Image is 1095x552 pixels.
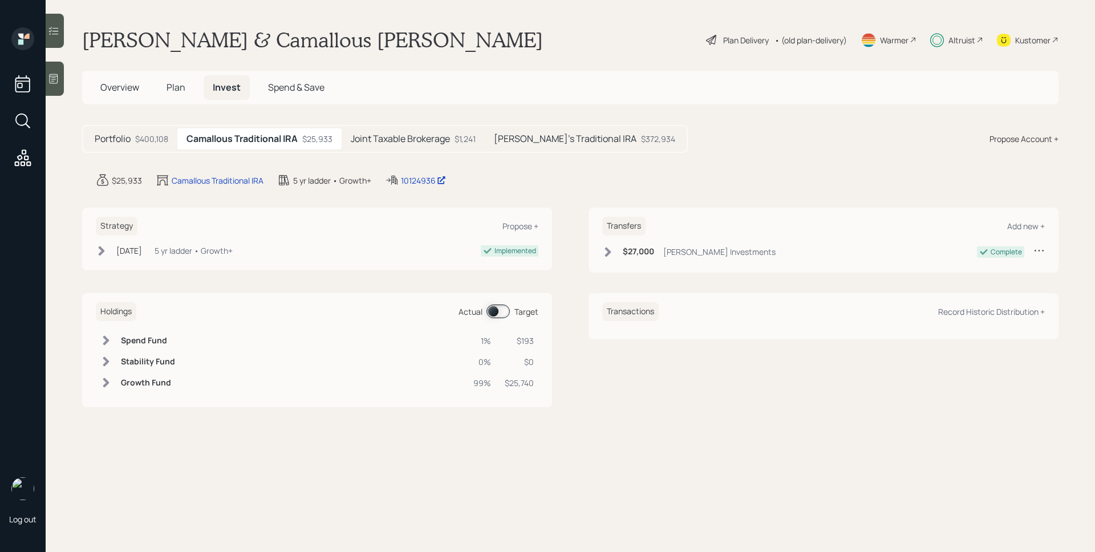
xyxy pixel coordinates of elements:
div: $0 [505,356,534,368]
h1: [PERSON_NAME] & Camallous [PERSON_NAME] [82,27,543,52]
h6: Transactions [602,302,659,321]
div: [PERSON_NAME] Investments [663,246,776,258]
div: Propose Account + [989,133,1058,145]
div: $25,933 [302,133,332,145]
div: $372,934 [641,133,675,145]
span: Plan [167,81,185,94]
div: Add new + [1007,221,1045,232]
h5: Camallous Traditional IRA [186,133,298,144]
div: 5 yr ladder • Growth+ [293,174,371,186]
div: [DATE] [116,245,142,257]
h6: Strategy [96,217,137,236]
div: Implemented [494,246,536,256]
h5: Portfolio [95,133,131,144]
div: Record Historic Distribution + [938,306,1045,317]
div: $193 [505,335,534,347]
div: Actual [459,306,482,318]
div: $400,108 [135,133,168,145]
div: Camallous Traditional IRA [172,174,263,186]
div: 1% [473,335,491,347]
h6: $27,000 [623,247,654,257]
h6: Growth Fund [121,378,175,388]
div: 99% [473,377,491,389]
span: Spend & Save [268,81,325,94]
h6: Stability Fund [121,357,175,367]
div: $25,740 [505,377,534,389]
div: Kustomer [1015,34,1051,46]
div: 0% [473,356,491,368]
h6: Spend Fund [121,336,175,346]
span: Overview [100,81,139,94]
div: $1,241 [455,133,476,145]
div: Plan Delivery [723,34,769,46]
div: Altruist [948,34,975,46]
img: james-distasi-headshot.png [11,477,34,500]
h6: Transfers [602,217,646,236]
div: $25,933 [112,174,142,186]
h6: Holdings [96,302,136,321]
span: Invest [213,81,241,94]
div: Propose + [502,221,538,232]
div: • (old plan-delivery) [774,34,847,46]
div: 10124936 [401,174,446,186]
div: 5 yr ladder • Growth+ [155,245,233,257]
div: Target [514,306,538,318]
div: Log out [9,514,36,525]
div: Complete [991,247,1022,257]
h5: Joint Taxable Brokerage [351,133,450,144]
h5: [PERSON_NAME]'s Traditional IRA [494,133,636,144]
div: Warmer [880,34,909,46]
